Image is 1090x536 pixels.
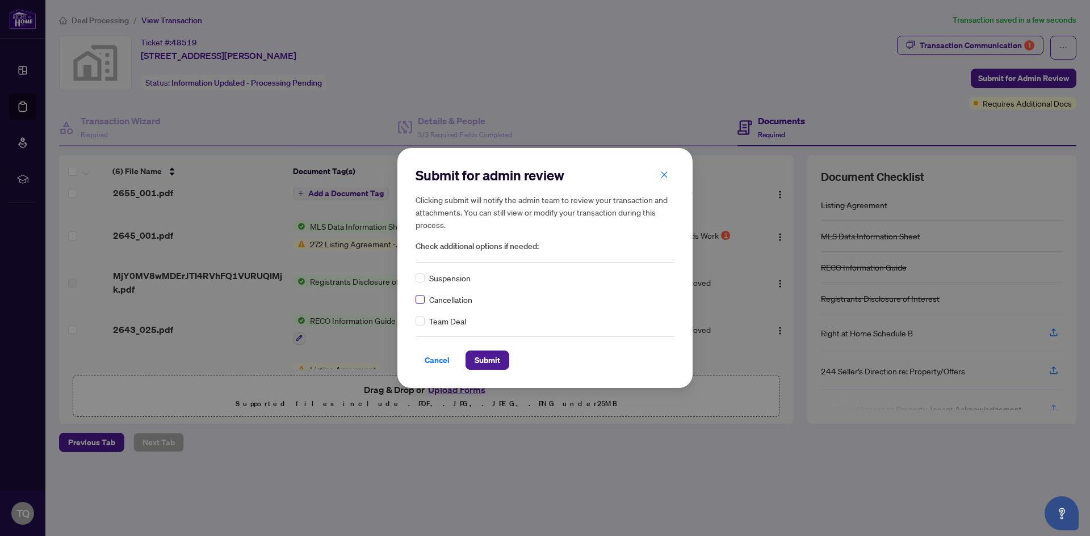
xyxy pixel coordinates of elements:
span: Cancel [425,351,450,369]
h5: Clicking submit will notify the admin team to review your transaction and attachments. You can st... [416,193,674,231]
span: Team Deal [429,315,466,327]
button: Submit [466,351,509,370]
span: Suspension [429,272,471,284]
span: close [660,171,668,179]
span: Cancellation [429,293,472,306]
h2: Submit for admin review [416,166,674,184]
span: Submit [475,351,500,369]
button: Open asap [1045,496,1079,530]
button: Cancel [416,351,459,370]
span: Check additional options if needed: [416,240,674,253]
